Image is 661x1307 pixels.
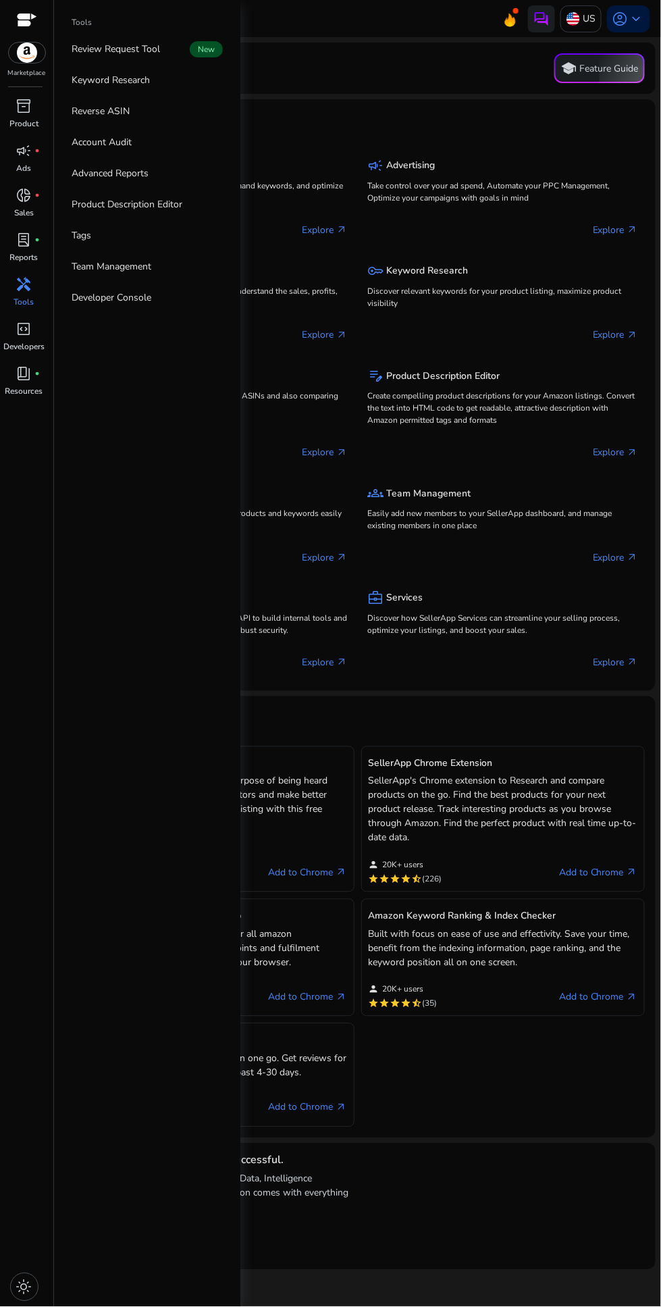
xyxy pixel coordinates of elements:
[5,385,43,397] p: Resources
[390,998,401,1009] mat-icon: star
[72,73,150,87] p: Keyword Research
[387,265,469,277] h5: Keyword Research
[72,135,132,149] p: Account Audit
[337,552,348,563] span: arrow_outward
[35,193,41,198] span: fiber_manual_record
[16,365,32,382] span: book_4
[627,552,638,563] span: arrow_outward
[302,445,348,459] p: Explore
[423,874,442,885] span: (226)
[379,998,390,1009] mat-icon: star
[368,368,384,384] span: edit_note
[16,321,32,337] span: code_blocks
[387,371,500,382] h5: Product Description Editor
[369,759,638,770] h5: SellerApp Chrome Extension
[10,251,38,263] p: Reports
[35,371,41,376] span: fiber_manual_record
[390,874,401,885] mat-icon: star
[627,992,637,1003] span: arrow_outward
[612,11,629,27] span: account_circle
[8,68,46,78] p: Marketplace
[302,328,348,342] p: Explore
[559,865,637,881] a: Add to Chromearrow_outward
[35,148,41,153] span: fiber_manual_record
[72,104,130,118] p: Reverse ASIN
[9,43,45,63] img: amazon.svg
[3,340,45,353] p: Developers
[423,998,438,1009] span: (35)
[387,488,471,500] h5: Team Management
[16,232,32,248] span: lab_profile
[368,285,639,309] p: Discover relevant keywords for your product listing, maximize product visibility
[401,874,412,885] mat-icon: star
[337,224,348,235] span: arrow_outward
[387,593,423,605] h5: Services
[369,911,638,923] h5: Amazon Keyword Ranking & Index Checker
[368,263,384,279] span: key
[16,187,32,203] span: donut_small
[593,328,638,342] p: Explore
[302,550,348,565] p: Explore
[17,162,32,174] p: Ads
[412,998,423,1009] mat-icon: star_half
[337,447,348,458] span: arrow_outward
[383,860,424,871] span: 20K+ users
[627,867,637,878] span: arrow_outward
[627,447,638,458] span: arrow_outward
[336,992,347,1003] span: arrow_outward
[369,860,379,871] mat-icon: person
[369,774,638,845] p: SellerApp's Chrome extension to Research and compare products on the go. Find the best products f...
[35,237,41,242] span: fiber_manual_record
[337,657,348,668] span: arrow_outward
[190,41,223,57] span: New
[559,989,637,1005] a: Add to Chromearrow_outward
[269,1100,347,1116] a: Add to Chromearrow_outward
[336,867,347,878] span: arrow_outward
[401,998,412,1009] mat-icon: star
[302,656,348,670] p: Explore
[369,998,379,1009] mat-icon: star
[14,296,34,308] p: Tools
[593,656,638,670] p: Explore
[336,1102,347,1113] span: arrow_outward
[368,157,384,174] span: campaign
[368,613,639,637] p: Discover how SellerApp Services can streamline your selling process, optimize your listings, and ...
[554,53,645,83] button: schoolFeature Guide
[627,657,638,668] span: arrow_outward
[368,485,384,501] span: groups
[412,874,423,885] mat-icon: star_half
[369,984,379,995] mat-icon: person
[16,143,32,159] span: campaign
[302,223,348,237] p: Explore
[593,550,638,565] p: Explore
[369,874,379,885] mat-icon: star
[580,62,639,76] p: Feature Guide
[269,989,347,1005] a: Add to Chromearrow_outward
[14,207,34,219] p: Sales
[16,276,32,292] span: handyman
[9,118,38,130] p: Product
[72,166,149,180] p: Advanced Reports
[627,330,638,340] span: arrow_outward
[566,12,580,26] img: us.svg
[368,390,639,426] p: Create compelling product descriptions for your Amazon listings. Convert the text into HTML code ...
[72,290,151,305] p: Developer Console
[561,60,577,76] span: school
[368,507,639,532] p: Easily add new members to your SellerApp dashboard, and manage existing members in one place
[369,927,638,970] p: Built with focus on ease of use and effectivity. Save your time, benefit from the indexing inform...
[72,42,160,56] p: Review Request Tool
[16,98,32,114] span: inventory_2
[593,445,638,459] p: Explore
[387,160,435,172] h5: Advertising
[368,180,639,204] p: Take control over your ad spend, Automate your PPC Management, Optimize your campaigns with goals...
[72,16,92,28] p: Tools
[16,1279,32,1296] span: light_mode
[583,7,596,30] p: US
[379,874,390,885] mat-icon: star
[72,228,91,242] p: Tags
[72,259,151,274] p: Team Management
[337,330,348,340] span: arrow_outward
[269,865,347,881] a: Add to Chromearrow_outward
[72,197,182,211] p: Product Description Editor
[627,224,638,235] span: arrow_outward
